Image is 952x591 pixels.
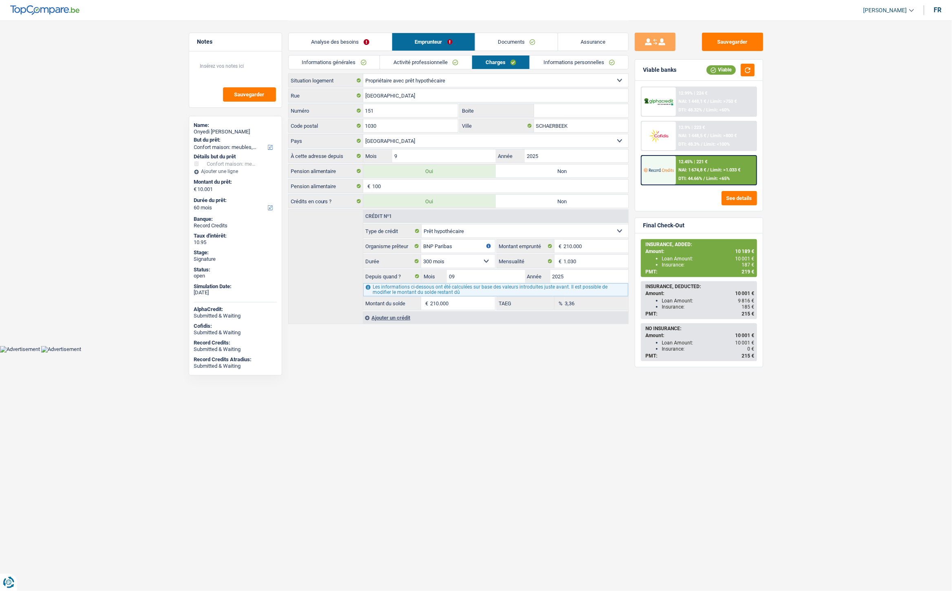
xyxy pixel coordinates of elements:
span: Limit: <65% [706,176,730,181]
div: Record Credits Atradius: [194,356,277,363]
label: Non [496,195,628,208]
span: DTI: 48.32% [678,107,702,113]
img: Cofidis [644,128,674,143]
h5: Notes [197,38,274,45]
div: Crédit nº1 [363,214,394,219]
label: Année [525,270,550,283]
div: Submitted & Waiting [194,329,277,336]
div: Loan Amount: [662,340,755,346]
span: Sauvegarder [234,92,265,97]
span: [PERSON_NAME] [864,7,907,14]
label: Code postal [289,119,363,132]
div: Amount: [646,333,755,338]
span: % [554,297,565,310]
label: Durée [363,255,421,268]
a: Documents [475,33,558,51]
div: Viable banks [643,67,677,73]
div: Taux d'intérêt: [194,233,277,239]
span: 215 € [742,311,755,317]
span: Limit: >800 € [710,133,737,138]
label: Oui [363,164,496,178]
div: INSURANCE, ADDED: [646,242,755,247]
div: Record Credits: [194,340,277,346]
span: 10 001 € [736,333,755,338]
span: 215 € [742,353,755,359]
span: / [701,142,702,147]
span: € [194,186,197,193]
button: Sauvegarder [223,87,276,102]
a: Emprunteur [392,33,475,51]
div: Cofidis: [194,323,277,329]
span: / [707,133,709,138]
div: AlphaCredit: [194,306,277,313]
button: See details [722,191,757,205]
div: 10.95 [194,239,277,246]
div: Amount: [646,291,755,296]
span: NAI: 1 448,1 € [678,99,706,104]
span: 9 816 € [738,298,755,304]
a: Activité professionnelle [380,56,472,69]
div: Ajouter un crédit [363,311,628,324]
span: NAI: 1 674,8 € [678,167,706,173]
button: Sauvegarder [702,33,763,51]
label: Montant emprunté [497,240,555,253]
label: But du prêt: [194,137,275,143]
label: Année [496,149,525,162]
div: Loan Amount: [662,256,755,262]
div: NO INSURANCE: [646,326,755,331]
span: NAI: 1 448,5 € [678,133,706,138]
span: DTI: 48.3% [678,142,700,147]
div: Status: [194,267,277,273]
div: PMT: [646,353,755,359]
label: À cette adresse depuis [289,149,363,162]
label: Pension alimentaire [289,180,363,193]
div: Insurance: [662,262,755,268]
label: Crédits en cours ? [289,195,363,208]
label: Ville [460,119,534,132]
label: Oui [363,195,496,208]
div: Name: [194,122,277,129]
span: 10 001 € [736,291,755,296]
label: Rue [289,89,363,102]
div: Ajouter une ligne [194,169,277,174]
a: Charges [472,56,530,69]
label: Mensualité [497,255,555,268]
label: Pension alimentaire [289,164,363,178]
span: € [554,240,563,253]
div: Stage: [194,249,277,256]
a: Analyse des besoins [289,33,392,51]
span: 0 € [748,346,755,352]
a: Informations générales [289,56,380,69]
label: Boite [460,104,534,117]
img: TopCompare Logo [10,5,80,15]
div: Les informations ci-dessous ont été calculées sur base des valeurs introduites juste avant. Il es... [363,283,628,296]
input: MM [392,149,495,162]
div: Simulation Date: [194,283,277,290]
div: fr [934,6,942,14]
label: Situation logement [289,74,363,87]
div: Viable [707,65,736,74]
img: AlphaCredit [644,97,674,107]
div: Détails but du prêt [194,153,277,160]
span: / [707,167,709,173]
div: Amount: [646,249,755,254]
input: MM [447,270,525,283]
span: 187 € [742,262,755,268]
label: Montant du solde [363,297,421,310]
div: Insurance: [662,304,755,310]
span: € [554,255,563,268]
span: Limit: >750 € [710,99,737,104]
span: Limit: <60% [706,107,730,113]
div: [DATE] [194,289,277,296]
div: Submitted & Waiting [194,363,277,369]
span: 219 € [742,269,755,275]
input: AAAA [550,270,628,283]
div: Signature [194,256,277,262]
label: Mois [363,149,392,162]
img: Record Credits [644,162,674,178]
div: PMT: [646,269,755,275]
img: Advertisement [41,346,81,353]
label: Montant du prêt: [194,179,275,185]
span: Limit: <100% [704,142,730,147]
div: 12.9% | 223 € [678,125,705,130]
